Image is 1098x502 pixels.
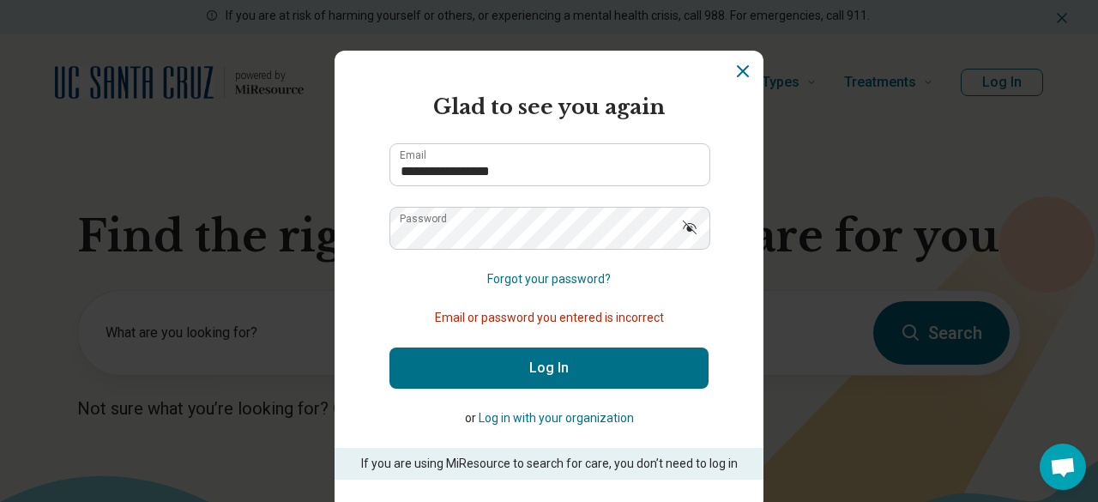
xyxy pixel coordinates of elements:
[359,455,739,473] p: If you are using MiResource to search for care, you don’t need to log in
[389,309,709,327] p: Email or password you entered is incorrect
[671,207,709,248] button: Show password
[389,348,709,389] button: Log In
[400,214,447,224] label: Password
[733,61,753,82] button: Dismiss
[389,92,709,123] h2: Glad to see you again
[389,409,709,427] p: or
[487,270,611,288] button: Forgot your password?
[479,409,634,427] button: Log in with your organization
[400,150,426,160] label: Email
